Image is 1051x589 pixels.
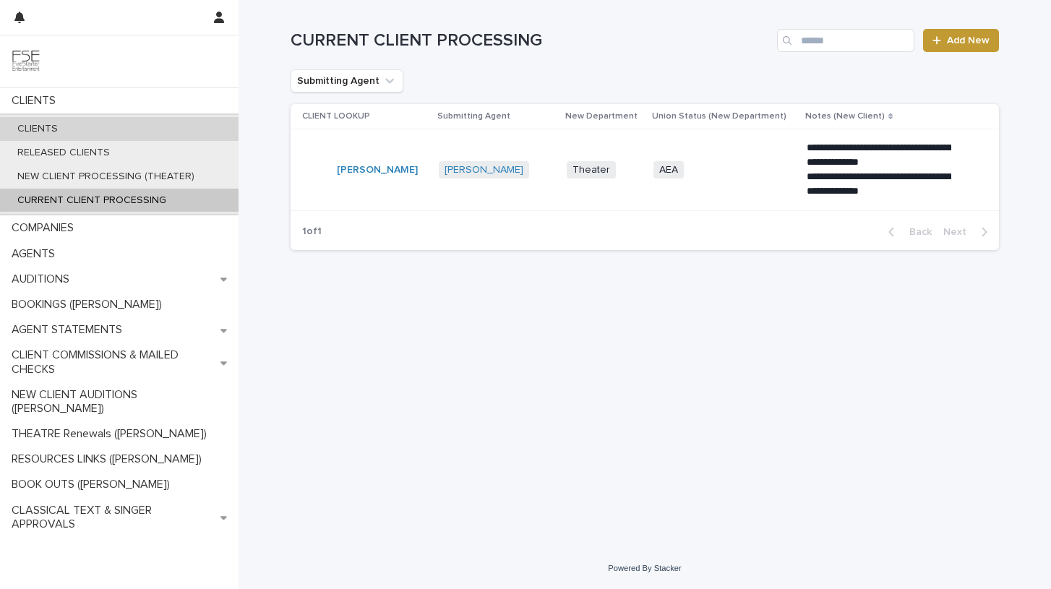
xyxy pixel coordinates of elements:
[6,194,178,207] p: CURRENT CLIENT PROCESSING
[437,108,510,124] p: Submitting Agent
[445,164,523,176] a: [PERSON_NAME]
[6,427,218,441] p: THEATRE Renewals ([PERSON_NAME])
[6,221,85,235] p: COMPANIES
[805,108,885,124] p: Notes (New Client)
[6,478,181,491] p: BOOK OUTS ([PERSON_NAME])
[6,123,69,135] p: CLIENTS
[6,171,206,183] p: NEW CLIENT PROCESSING (THEATER)
[652,108,786,124] p: Union Status (New Department)
[567,161,616,179] span: Theater
[6,388,239,416] p: NEW CLIENT AUDITIONS ([PERSON_NAME])
[901,227,932,237] span: Back
[6,504,220,531] p: CLASSICAL TEXT & SINGER APPROVALS
[6,94,67,108] p: CLIENTS
[653,161,684,179] span: AEA
[877,225,938,238] button: Back
[291,30,771,51] h1: CURRENT CLIENT PROCESSING
[938,225,999,238] button: Next
[291,69,403,93] button: Submitting Agent
[947,35,990,46] span: Add New
[6,272,81,286] p: AUDITIONS
[923,29,999,52] a: Add New
[6,147,121,159] p: RELEASED CLIENTS
[6,247,67,261] p: AGENTS
[12,47,40,76] img: 9JgRvJ3ETPGCJDhvPVA5
[291,214,333,249] p: 1 of 1
[565,108,638,124] p: New Department
[302,108,370,124] p: CLIENT LOOKUP
[777,29,914,52] input: Search
[608,564,681,572] a: Powered By Stacker
[6,348,220,376] p: CLIENT COMMISSIONS & MAILED CHECKS
[6,452,213,466] p: RESOURCES LINKS ([PERSON_NAME])
[337,164,418,176] a: [PERSON_NAME]
[943,227,975,237] span: Next
[6,323,134,337] p: AGENT STATEMENTS
[6,298,173,311] p: BOOKINGS ([PERSON_NAME])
